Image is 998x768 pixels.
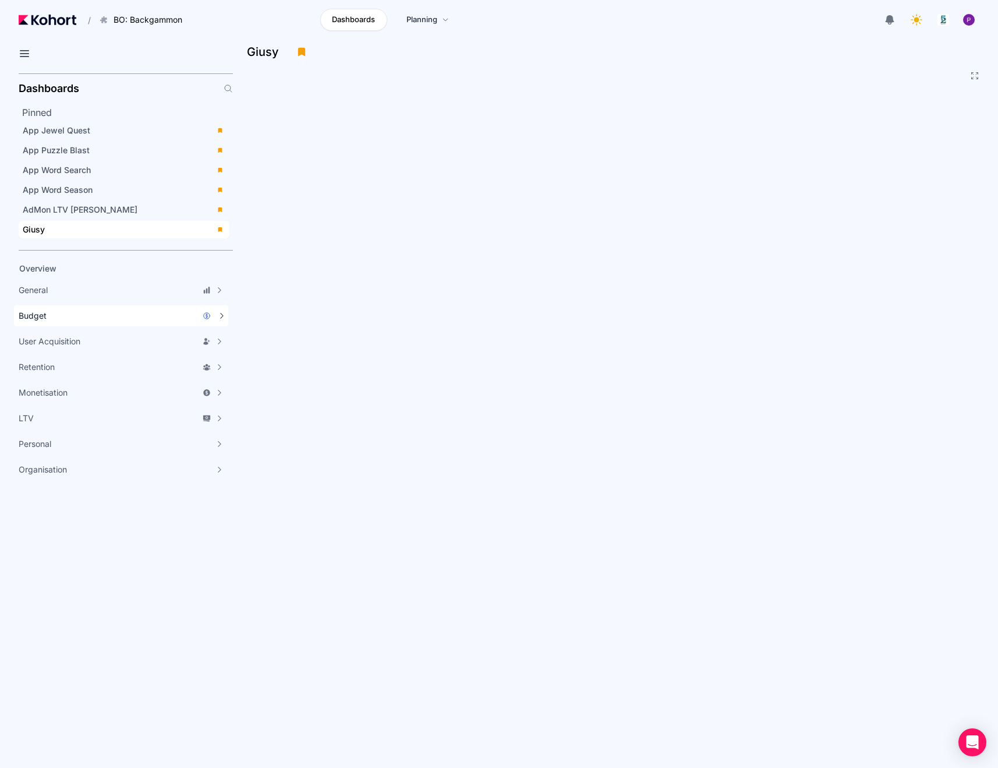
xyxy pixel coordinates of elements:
[19,263,56,273] span: Overview
[970,71,979,80] button: Fullscreen
[23,224,45,234] span: Giusy
[19,284,48,296] span: General
[79,14,91,26] span: /
[93,10,194,30] button: BO: Backgammon
[247,46,286,58] h3: Giusy
[320,9,387,31] a: Dashboards
[332,14,375,26] span: Dashboards
[23,125,90,135] span: App Jewel Quest
[23,165,91,175] span: App Word Search
[19,142,229,159] a: App Puzzle Blast
[15,260,213,277] a: Overview
[114,14,182,26] span: BO: Backgammon
[958,728,986,756] div: Open Intercom Messenger
[19,310,47,322] span: Budget
[19,201,229,219] a: AdMon LTV [PERSON_NAME]
[23,185,93,195] span: App Word Season
[19,438,51,450] span: Personal
[19,361,55,373] span: Retention
[19,464,67,475] span: Organisation
[23,145,90,155] span: App Puzzle Blast
[19,122,229,139] a: App Jewel Quest
[19,15,76,25] img: Kohort logo
[19,336,80,347] span: User Acquisition
[394,9,461,31] a: Planning
[19,83,79,94] h2: Dashboards
[19,221,229,238] a: Giusy
[19,413,34,424] span: LTV
[937,14,949,26] img: logo_logo_images_1_20240607072359498299_20240828135028712857.jpeg
[23,205,137,214] span: AdMon LTV [PERSON_NAME]
[19,387,68,399] span: Monetisation
[22,105,233,119] h2: Pinned
[19,161,229,179] a: App Word Search
[406,14,437,26] span: Planning
[19,181,229,199] a: App Word Season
